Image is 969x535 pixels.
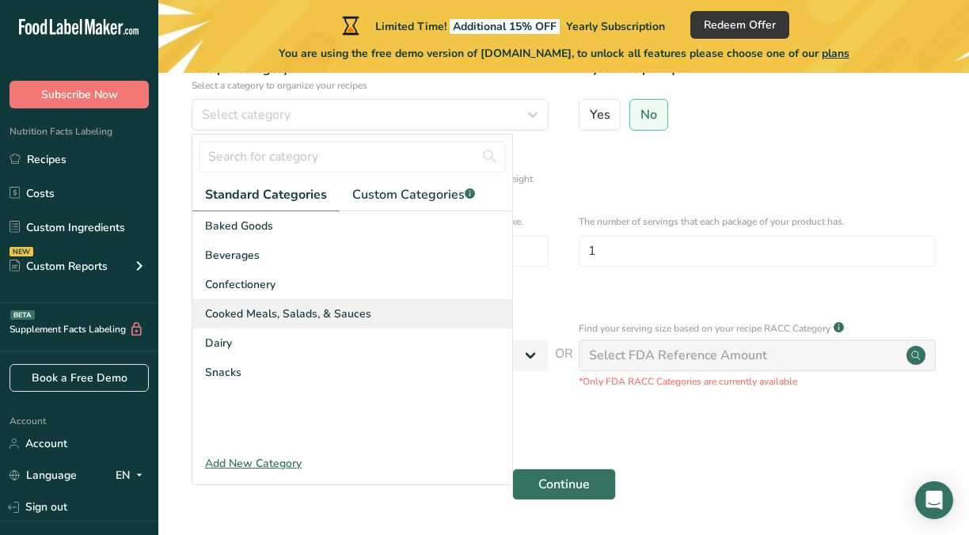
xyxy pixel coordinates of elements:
[555,344,573,389] span: OR
[9,461,77,489] a: Language
[450,19,560,34] span: Additional 15% OFF
[9,81,149,108] button: Subscribe Now
[192,78,549,93] p: Select a category to organize your recipes
[205,276,275,293] span: Confectionery
[205,305,371,322] span: Cooked Meals, Salads, & Sauces
[192,455,512,472] div: Add New Category
[538,475,590,494] span: Continue
[205,218,273,234] span: Baked Goods
[202,105,291,124] span: Select category
[579,321,830,336] p: Find your serving size based on your recipe RACC Category
[690,11,789,39] button: Redeem Offer
[915,481,953,519] div: Open Intercom Messenger
[9,364,149,392] a: Book a Free Demo
[10,310,35,320] div: BETA
[589,346,767,365] div: Select FDA Reference Amount
[590,107,610,123] span: Yes
[199,141,506,173] input: Search for category
[279,45,849,62] span: You are using the free demo version of [DOMAIN_NAME], to unlock all features please choose one of...
[41,86,118,103] span: Subscribe Now
[205,364,241,381] span: Snacks
[9,258,108,275] div: Custom Reports
[205,185,327,204] span: Standard Categories
[579,59,936,93] label: Is your recipe liquid?
[640,107,657,123] span: No
[205,335,232,351] span: Dairy
[512,469,616,500] button: Continue
[116,466,149,485] div: EN
[9,247,33,256] div: NEW
[192,99,549,131] button: Select category
[822,46,849,61] span: plans
[579,214,936,229] p: The number of servings that each package of your product has.
[352,185,475,204] span: Custom Categories
[566,19,665,34] span: Yearly Subscription
[579,374,936,389] p: *Only FDA RACC Categories are currently available
[205,247,260,264] span: Beverages
[192,59,549,93] label: Recipe Category?
[339,16,665,35] div: Limited Time!
[704,17,776,33] span: Redeem Offer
